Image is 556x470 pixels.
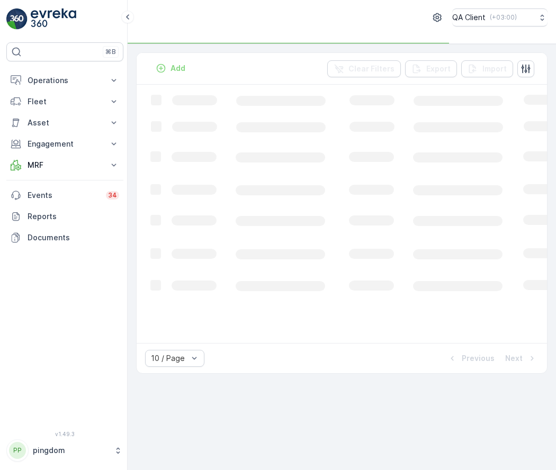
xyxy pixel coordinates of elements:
p: ⌘B [105,48,116,56]
p: Next [505,353,523,364]
p: 34 [108,191,117,200]
img: logo_light-DOdMpM7g.png [31,8,76,30]
button: Export [405,60,457,77]
p: MRF [28,160,102,170]
p: Import [482,64,507,74]
button: Import [461,60,513,77]
a: Events34 [6,185,123,206]
p: Engagement [28,139,102,149]
a: Reports [6,206,123,227]
p: Documents [28,232,119,243]
button: Fleet [6,91,123,112]
img: logo [6,8,28,30]
button: QA Client(+03:00) [452,8,548,26]
button: Next [504,352,539,365]
a: Documents [6,227,123,248]
button: Operations [6,70,123,91]
p: Clear Filters [348,64,394,74]
p: ( +03:00 ) [490,13,517,22]
button: Clear Filters [327,60,401,77]
p: Add [171,63,185,74]
p: Reports [28,211,119,222]
button: Asset [6,112,123,133]
button: Previous [446,352,496,365]
p: Asset [28,118,102,128]
div: PP [9,442,26,459]
button: MRF [6,155,123,176]
p: pingdom [33,445,109,456]
p: Fleet [28,96,102,107]
span: v 1.49.3 [6,431,123,437]
p: Export [426,64,451,74]
p: Operations [28,75,102,86]
p: QA Client [452,12,486,23]
button: Add [151,62,190,75]
p: Events [28,190,100,201]
p: Previous [462,353,495,364]
button: Engagement [6,133,123,155]
button: PPpingdom [6,439,123,462]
